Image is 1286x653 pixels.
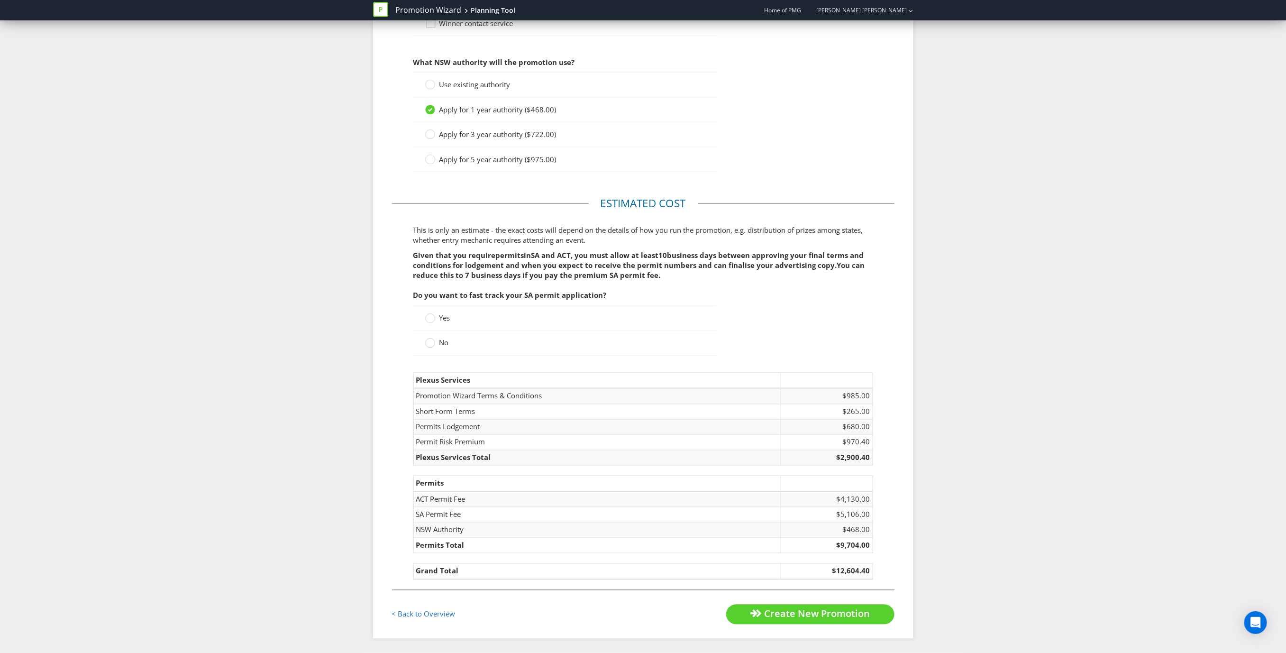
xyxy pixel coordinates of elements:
[439,313,450,323] span: Yes
[413,564,781,579] td: Grand Total
[413,57,575,67] span: What NSW authority will the promotion use?
[413,435,781,450] td: Permit Risk Premium
[395,5,461,16] a: Promotion Wizard
[413,261,865,280] span: You can reduce this to 7 business days if you pay the premium SA permit fee.
[413,225,873,246] p: This is only an estimate - the exact costs will depend on the details of how you run the promotio...
[413,523,781,538] td: NSW Authority
[781,388,873,404] td: $985.00
[471,6,515,15] div: Planning Tool
[392,609,456,619] a: < Back to Overview
[439,338,449,348] span: No
[531,251,571,260] span: SA and ACT
[524,251,531,260] span: in
[781,538,873,553] td: $9,704.00
[765,607,870,620] span: Create New Promotion
[413,404,781,419] td: Short Form Terms
[413,419,781,434] td: Permits Lodgement
[413,373,781,388] td: Plexus Services
[413,251,496,260] span: Given that you require
[781,492,873,507] td: $4,130.00
[807,6,907,14] a: [PERSON_NAME] [PERSON_NAME]
[781,435,873,450] td: $970.40
[659,251,667,260] span: 10
[439,80,511,89] span: Use existing authority
[781,564,873,579] td: $12,604.40
[439,155,556,164] span: Apply for 5 year authority ($975.00)
[413,492,781,507] td: ACT Permit Fee
[413,251,864,270] span: business days between approving your final terms and conditions for lodgement and when you expect...
[781,507,873,523] td: $5,106.00
[765,6,802,14] span: Home of PMG
[439,105,556,114] span: Apply for 1 year authority ($468.00)
[1244,611,1267,634] div: Open Intercom Messenger
[496,251,524,260] span: permits
[413,388,781,404] td: Promotion Wizard Terms & Conditions
[413,476,781,492] td: Permits
[571,251,659,260] span: , you must allow at least
[439,129,556,139] span: Apply for 3 year authority ($722.00)
[726,605,894,625] button: Create New Promotion
[413,507,781,523] td: SA Permit Fee
[413,291,607,300] span: Do you want to fast track your SA permit application?
[781,450,873,465] td: $2,900.40
[781,419,873,434] td: $680.00
[781,523,873,538] td: $468.00
[781,404,873,419] td: $265.00
[413,450,781,465] td: Plexus Services Total
[413,538,781,553] td: Permits Total
[589,196,698,211] legend: Estimated cost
